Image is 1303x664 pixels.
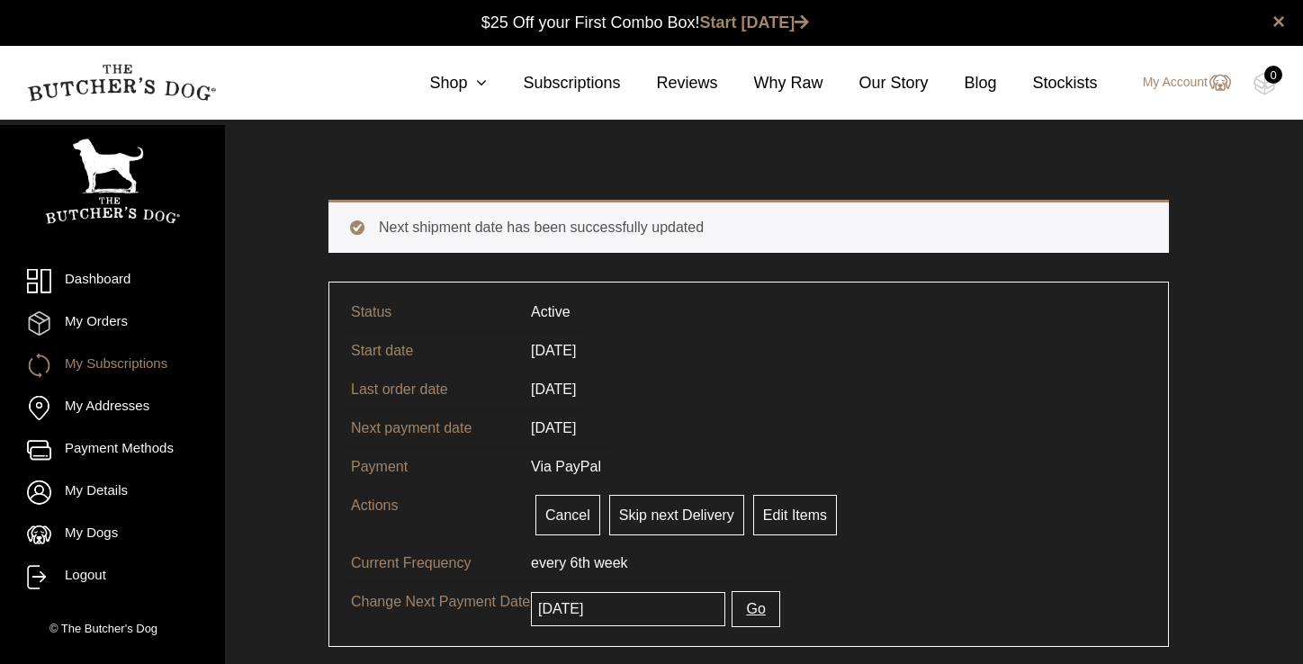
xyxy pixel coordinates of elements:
[27,354,198,378] a: My Subscriptions
[520,331,587,370] td: [DATE]
[351,591,531,613] p: Change Next Payment Date
[27,396,198,420] a: My Addresses
[27,269,198,293] a: Dashboard
[609,495,744,535] a: Skip next Delivery
[1254,72,1276,95] img: TBD_Cart-Empty.png
[929,71,997,95] a: Blog
[700,13,810,31] a: Start [DATE]
[340,408,520,447] td: Next payment date
[732,591,779,627] button: Go
[520,408,587,447] td: [DATE]
[328,200,1169,253] div: Next shipment date has been successfully updated
[753,495,837,535] a: Edit Items
[27,523,198,547] a: My Dogs
[1264,66,1282,84] div: 0
[27,480,198,505] a: My Details
[535,495,600,535] a: Cancel
[594,555,627,570] span: week
[351,552,531,574] p: Current Frequency
[531,459,601,474] span: Via PayPal
[620,71,717,95] a: Reviews
[487,71,620,95] a: Subscriptions
[531,555,590,570] span: every 6th
[340,447,520,486] td: Payment
[997,71,1098,95] a: Stockists
[27,438,198,462] a: Payment Methods
[45,139,180,224] img: TBD_Portrait_Logo_White.png
[520,293,581,331] td: Active
[823,71,929,95] a: Our Story
[340,293,520,331] td: Status
[27,311,198,336] a: My Orders
[27,565,198,589] a: Logout
[340,370,520,408] td: Last order date
[520,370,587,408] td: [DATE]
[393,71,487,95] a: Shop
[340,331,520,370] td: Start date
[1125,72,1231,94] a: My Account
[718,71,823,95] a: Why Raw
[340,486,520,543] td: Actions
[1272,11,1285,32] a: close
